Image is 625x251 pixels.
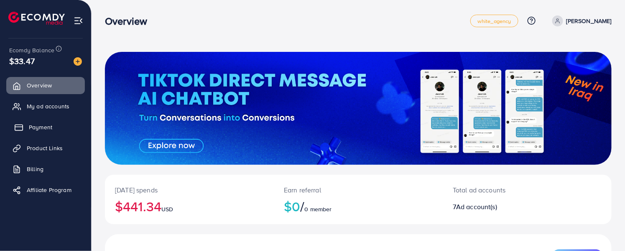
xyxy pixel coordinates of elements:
p: [DATE] spends [115,185,264,195]
span: white_agency [477,18,511,24]
a: Billing [6,161,85,177]
span: Affiliate Program [27,186,71,194]
a: white_agency [470,15,518,27]
img: menu [74,16,83,26]
span: Overview [27,81,52,90]
span: / [300,197,304,216]
a: Product Links [6,140,85,156]
span: 0 member [305,205,332,213]
a: Affiliate Program [6,182,85,198]
span: $33.47 [9,55,35,67]
p: Total ad accounts [453,185,559,195]
h2: $441.34 [115,198,264,214]
span: USD [161,205,173,213]
img: logo [8,12,65,25]
img: image [74,57,82,66]
span: Product Links [27,144,63,152]
span: Ad account(s) [456,202,497,211]
p: [PERSON_NAME] [566,16,612,26]
a: Payment [6,119,85,136]
a: Overview [6,77,85,94]
h2: 7 [453,203,559,211]
h2: $0 [284,198,433,214]
iframe: Chat [589,213,619,245]
h3: Overview [105,15,154,27]
a: My ad accounts [6,98,85,115]
span: Billing [27,165,43,173]
p: Earn referral [284,185,433,195]
span: Payment [29,123,52,131]
a: [PERSON_NAME] [549,15,612,26]
span: Ecomdy Balance [9,46,54,54]
span: My ad accounts [27,102,69,110]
